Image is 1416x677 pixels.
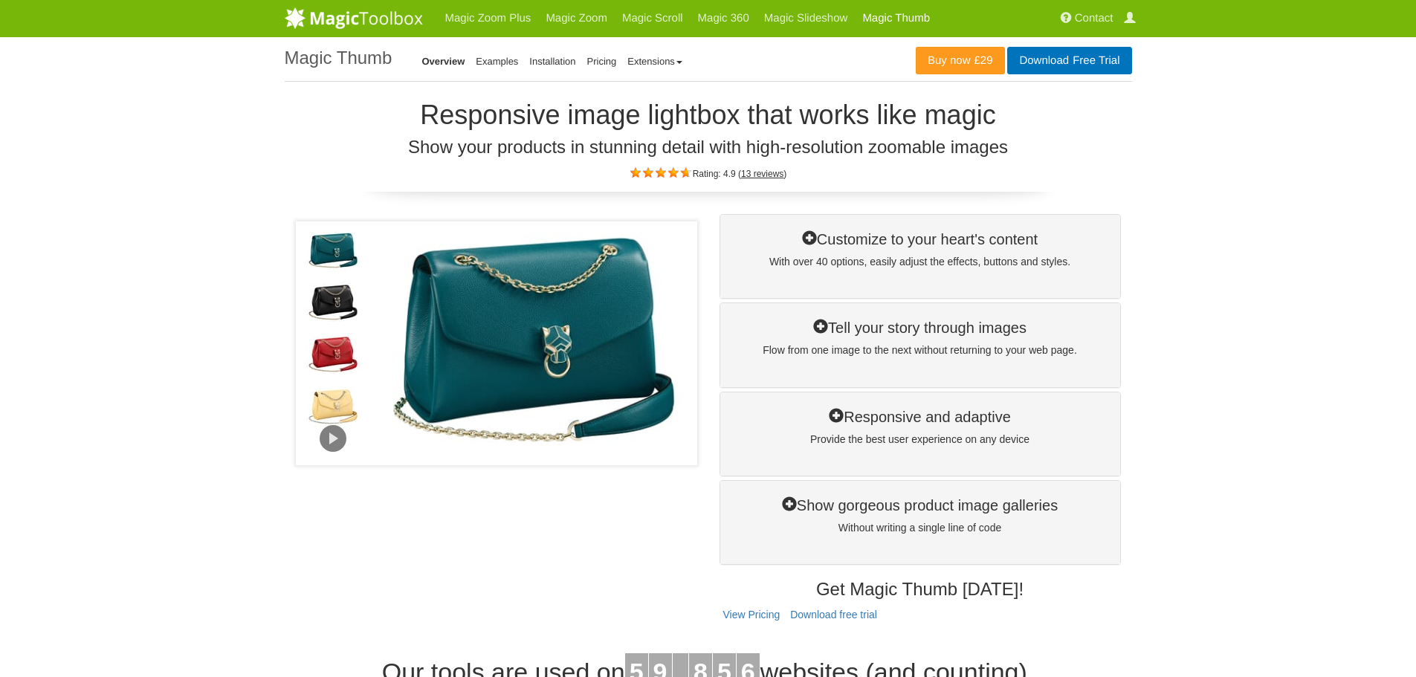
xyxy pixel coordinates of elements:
[723,609,780,621] a: View Pricing
[971,55,993,67] span: £29
[303,333,363,378] a: Magic Thumb is completely responsive, resize your browser window to see it in action
[1007,47,1131,74] a: DownloadFree Trial
[476,56,518,67] a: Examples
[731,255,1109,268] span: With over 40 options, easily adjust the effects, buttons and styles.
[731,343,1109,357] span: Flow from one image to the next without returning to your web page.
[731,320,1109,357] a: Tell your story through imagesFlow from one image to the next without returning to your web page.
[285,100,1132,130] h2: Responsive image lightbox that works like magic
[285,137,1132,157] h3: Show your products in stunning detail with high-resolution zoomable images
[1075,12,1113,25] span: Contact
[731,433,1109,446] span: Provide the best user experience on any device
[720,580,1121,599] h3: Get Magic Thumb [DATE]!
[790,609,877,621] a: Download free trial
[627,56,682,67] a: Extensions
[285,7,423,29] img: MagicToolbox.com - Image tools for your website
[305,334,361,376] img: JavaScript Lightbox - Magic Thumb Demo image - Cartier Leather Bag 3
[303,437,363,440] a: Include videos too! Magic Thumb comes with out-of-the-box support for YouTube, Vimeo and self-hos...
[741,169,783,179] a: 13 reviews
[916,47,1005,74] a: Buy now£29
[1069,55,1119,67] span: Free Trial
[305,230,361,272] img: JavaScript Lightbox - Magic Thumb Demo image - Cartier Leather Bag 1
[529,56,575,67] a: Installation
[731,231,1109,268] a: Customize to your heart's contentWith over 40 options, easily adjust the effects, buttons and sty...
[731,521,1109,534] span: Without writing a single line of code
[731,497,1109,534] a: Show gorgeous product image galleriesWithout writing a single line of code
[285,48,392,68] h1: Magic Thumb
[285,164,1132,181] div: Rating: 4.9 ( )
[303,229,363,273] a: Showcase your product images in this sleek javascript lightbox
[370,337,697,349] a: Showcase your product images in a smooth JavaScript lightbox
[305,386,361,428] img: JavaScript Lightbox - Magic Thumb Demo image - Cartier Leather Bag 4
[421,56,465,67] a: Overview
[587,56,617,67] a: Pricing
[303,385,363,430] a: You can use your keyboard to navigate on a desktop and familiar swipe gestures on a touch enabled...
[731,409,1109,446] a: Responsive and adaptiveProvide the best user experience on any device
[370,221,697,465] img: Youtube thumbnail Magic Thumb
[305,282,361,324] img: Magic Thumb demo - Cartier bag 2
